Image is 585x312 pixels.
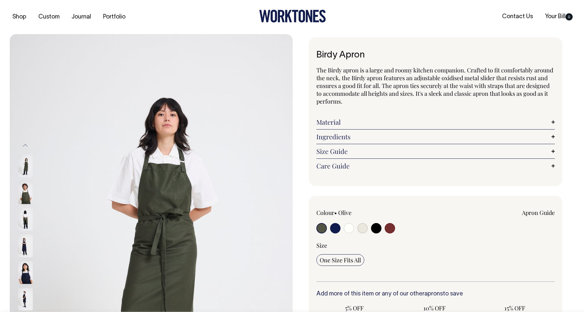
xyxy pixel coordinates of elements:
button: Previous [20,138,30,153]
span: 15% OFF [480,304,549,312]
a: Custom [36,12,62,22]
span: 10% OFF [400,304,469,312]
h6: Add more of this item or any of our other to save [316,291,555,297]
a: Size Guide [316,147,555,155]
div: Colour [316,209,412,217]
span: One Size Fits All [320,256,361,264]
label: Olive [338,209,352,217]
a: Journal [69,12,94,22]
a: Shop [10,12,29,22]
span: 5% OFF [320,304,389,312]
img: dark-navy [18,288,33,310]
span: • [334,209,337,217]
img: olive [18,208,33,231]
img: olive [18,181,33,204]
a: Portfolio [100,12,128,22]
img: dark-navy [18,261,33,284]
a: Your Bill0 [542,11,575,22]
a: aprons [424,291,443,297]
img: dark-navy [18,234,33,257]
a: Apron Guide [522,209,555,217]
a: Material [316,118,555,126]
span: 0 [565,13,573,20]
div: Size [316,242,555,249]
span: The Birdy apron is a large and roomy kitchen companion. Crafted to fit comfortably around the nec... [316,66,553,105]
input: One Size Fits All [316,254,364,266]
img: olive [18,155,33,177]
a: Contact Us [499,11,536,22]
h1: Birdy Apron [316,50,555,60]
a: Ingredients [316,133,555,141]
a: Care Guide [316,162,555,170]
